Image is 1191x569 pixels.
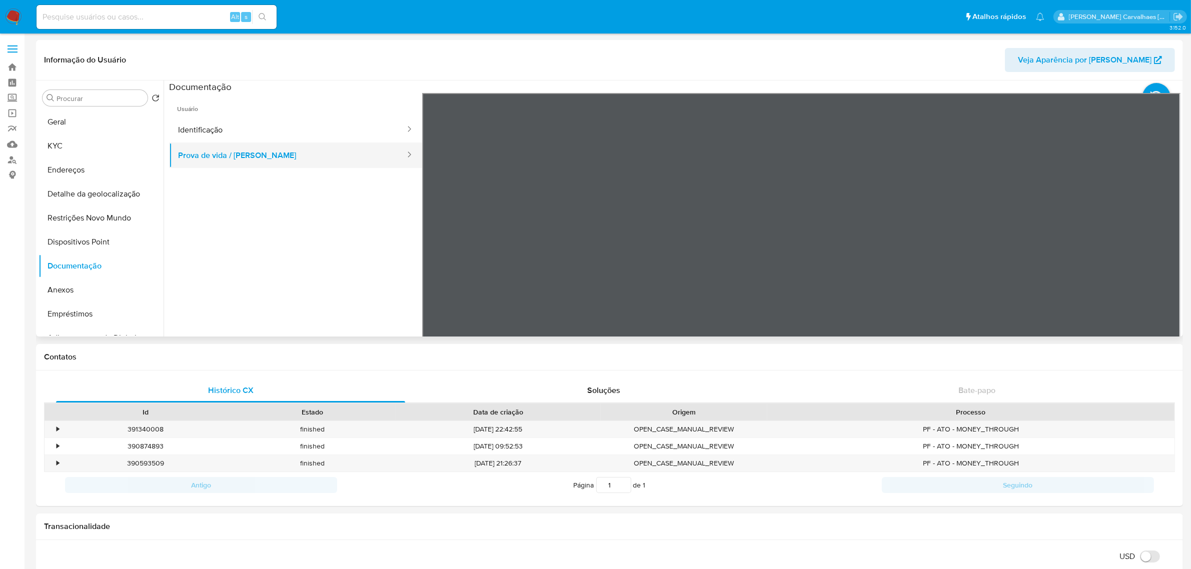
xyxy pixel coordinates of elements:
span: Página de [574,477,646,493]
div: 390874893 [62,438,229,454]
h1: Contatos [44,352,1175,362]
button: Restrições Novo Mundo [39,206,164,230]
button: Detalhe da geolocalização [39,182,164,206]
div: Processo [774,407,1167,417]
span: Veja Aparência por [PERSON_NAME] [1018,48,1151,72]
div: PF - ATO - MONEY_THROUGH [767,455,1174,471]
button: Retornar ao pedido padrão [152,94,160,105]
div: OPEN_CASE_MANUAL_REVIEW [601,421,767,437]
div: Estado [236,407,388,417]
div: [DATE] 22:42:55 [396,421,601,437]
span: s [245,12,248,21]
div: PF - ATO - MONEY_THROUGH [767,421,1174,437]
a: Sair [1173,11,1183,22]
div: • [57,424,59,434]
div: finished [229,421,395,437]
a: Notificações [1036,12,1044,21]
span: Bate-papo [958,384,995,396]
button: Antigo [65,477,337,493]
div: finished [229,455,395,471]
button: Procurar [47,94,55,102]
span: Histórico CX [208,384,254,396]
div: finished [229,438,395,454]
div: 390593509 [62,455,229,471]
span: Soluções [587,384,620,396]
div: PF - ATO - MONEY_THROUGH [767,438,1174,454]
div: • [57,458,59,468]
div: Id [69,407,222,417]
p: sara.carvalhaes@mercadopago.com.br [1069,12,1170,21]
div: • [57,441,59,451]
h1: Transacionalidade [44,521,1175,531]
button: Empréstimos [39,302,164,326]
button: Dispositivos Point [39,230,164,254]
button: KYC [39,134,164,158]
button: Veja Aparência por [PERSON_NAME] [1005,48,1175,72]
span: Atalhos rápidos [972,11,1026,22]
div: OPEN_CASE_MANUAL_REVIEW [601,455,767,471]
div: [DATE] 21:26:37 [396,455,601,471]
button: search-icon [252,10,273,24]
input: Pesquise usuários ou casos... [37,10,277,23]
input: Procurar [57,94,144,103]
span: Alt [231,12,239,21]
div: 391340008 [62,421,229,437]
button: Endereços [39,158,164,182]
div: Data de criação [403,407,594,417]
button: Adiantamentos de Dinheiro [39,326,164,350]
button: Documentação [39,254,164,278]
button: Geral [39,110,164,134]
div: OPEN_CASE_MANUAL_REVIEW [601,438,767,454]
h1: Informação do Usuário [44,55,126,65]
button: Seguindo [882,477,1154,493]
span: 1 [643,480,646,490]
button: Anexos [39,278,164,302]
div: [DATE] 09:52:53 [396,438,601,454]
div: Origem [608,407,760,417]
